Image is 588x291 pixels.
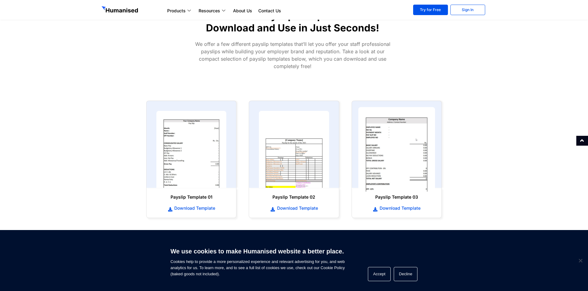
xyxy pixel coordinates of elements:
[102,6,139,14] img: GetHumanised Logo
[191,40,394,70] p: We offer a few different payslip templates that’ll let you offer your staff professional payslips...
[394,267,417,281] button: Decline
[450,5,485,15] a: Sign In
[164,7,195,14] a: Products
[195,7,230,14] a: Resources
[153,205,230,212] a: Download Template
[358,107,435,192] img: payslip template
[255,205,332,212] a: Download Template
[413,5,448,15] a: Try for Free
[255,194,332,200] h6: Payslip Template 02
[230,7,255,14] a: About Us
[171,247,345,256] h6: We use cookies to make Humanised website a better place.
[171,244,345,277] span: Cookies help to provide a more personalized experience and relevant advertising for you, and web ...
[368,267,391,281] button: Accept
[577,257,583,264] span: Decline
[173,205,215,211] span: Download Template
[358,194,435,200] h6: Payslip Template 03
[378,205,421,211] span: Download Template
[184,10,401,34] h1: Professional Payslip Templates You Can Download and Use in Just Seconds!
[255,7,284,14] a: Contact Us
[153,194,230,200] h6: Payslip Template 01
[358,205,435,212] a: Download Template
[156,111,226,188] img: payslip template
[276,205,318,211] span: Download Template
[259,111,329,188] img: payslip template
